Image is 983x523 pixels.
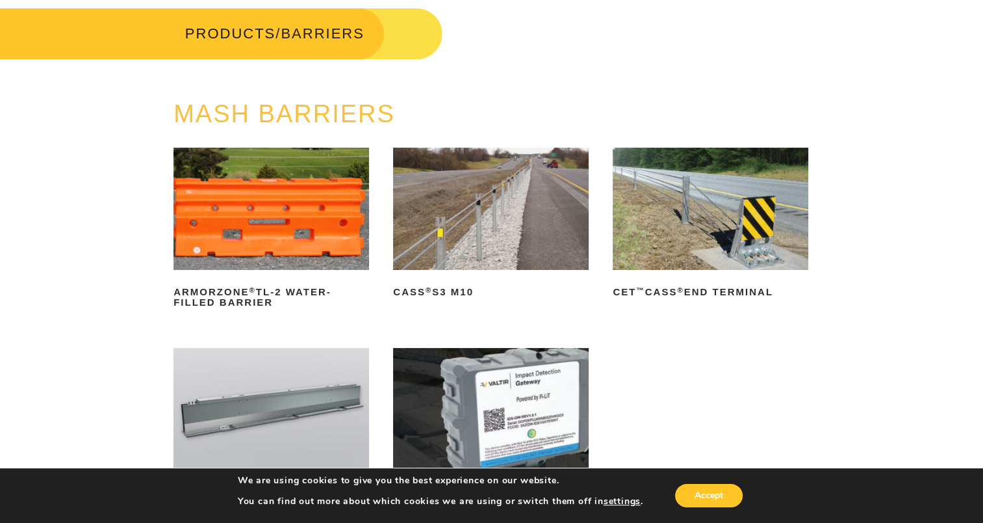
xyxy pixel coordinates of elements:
h2: ArmorZone TL-2 Water-Filled Barrier [173,282,369,313]
a: MASH BARRIERS [173,100,395,127]
a: CET™CASS®End Terminal [613,148,808,302]
sup: ™ [636,286,645,294]
a: HighwayGuard™Barrier [173,348,369,503]
sup: ® [249,286,255,294]
p: You can find out more about which cookies we are using or switch them off in . [238,496,643,507]
a: PRODUCTS [185,25,275,42]
a: ArmorZone®TL-2 Water-Filled Barrier [173,148,369,313]
a: CASS®S3 M10 [393,148,589,302]
sup: ® [426,286,432,294]
p: We are using cookies to give you the best experience on our website. [238,475,643,487]
sup: ® [677,286,683,294]
button: settings [604,496,641,507]
h2: CASS S3 M10 [393,282,589,302]
h2: CET CASS End Terminal [613,282,808,302]
a: PI-LITTMImpact Detection System [393,348,589,513]
button: Accept [675,484,743,507]
span: BARRIERS [281,25,364,42]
